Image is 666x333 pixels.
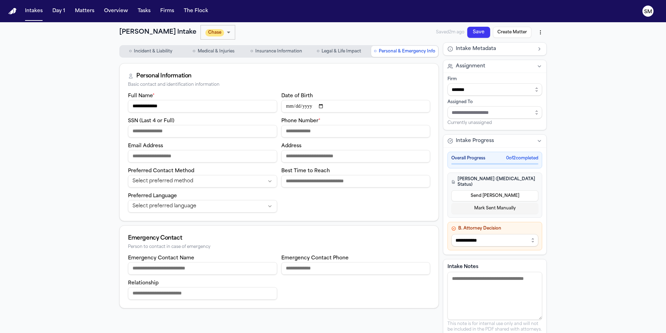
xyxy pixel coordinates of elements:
span: Overall Progress [451,156,485,161]
span: ○ [317,48,319,55]
span: Medical & Injuries [198,49,234,54]
div: Firm [447,76,542,82]
input: Address [281,150,430,163]
button: The Flock [181,5,211,17]
label: Relationship [128,281,159,286]
h1: [PERSON_NAME] Intake [119,27,196,37]
button: Go to Insurance Information [246,46,307,57]
label: SSN (Last 4 or Full) [128,118,174,124]
span: Chase [205,29,224,37]
button: Mark Sent Manually [451,203,538,214]
button: Save [467,27,490,38]
input: Date of birth [281,100,430,113]
button: Intake Progress [443,135,546,147]
label: Full Name [128,93,155,99]
span: ○ [374,48,377,55]
label: Emergency Contact Name [128,256,194,261]
span: Intake Progress [456,138,494,144]
img: Finch Logo [8,8,17,15]
span: Legal & Life Impact [322,49,361,54]
label: Email Address [128,143,163,149]
input: Phone number [281,125,430,138]
button: Intake Metadata [443,43,546,55]
button: More actions [534,26,547,39]
span: Currently unassigned [447,120,492,126]
label: Date of Birth [281,93,313,99]
div: Personal Information [136,72,191,80]
span: Saved 2m ago [436,30,464,35]
input: Emergency contact name [128,262,277,275]
label: Preferred Language [128,193,177,199]
span: Intake Metadata [456,45,496,52]
div: Assigned To [447,99,542,105]
h4: [PERSON_NAME] ([MEDICAL_DATA] Status) [451,176,538,188]
button: Tasks [135,5,153,17]
p: This note is for internal use only and will not be included in the PDF shared with attorneys. [447,321,542,332]
button: Go to Legal & Life Impact [308,46,370,57]
input: Assign to staff member [447,106,542,119]
input: Email address [128,150,277,163]
button: Overview [101,5,131,17]
span: Incident & Liability [134,49,172,54]
label: Phone Number [281,118,321,124]
span: Insurance Information [255,49,302,54]
span: ○ [193,48,195,55]
button: Go to Medical & Injuries [183,46,244,57]
span: Assignment [456,63,485,70]
input: SSN [128,125,277,138]
span: Personal & Emergency Info [379,49,435,54]
input: Full name [128,100,277,113]
label: Address [281,143,301,149]
a: Home [8,8,17,15]
label: Best Time to Reach [281,168,330,174]
label: Emergency Contact Phone [281,256,349,261]
span: ○ [129,48,132,55]
input: Emergency contact relationship [128,287,277,300]
span: 0 of 2 completed [506,156,538,161]
label: Preferred Contact Method [128,168,194,174]
input: Select firm [447,83,542,96]
button: Intakes [22,5,45,17]
button: Firms [157,5,177,17]
div: Update intake status [200,25,235,40]
input: Emergency contact phone [281,262,430,275]
div: Basic contact and identification information [128,82,430,88]
button: Matters [72,5,97,17]
button: Day 1 [50,5,68,17]
textarea: Intake notes [447,272,542,320]
div: Person to contact in case of emergency [128,244,430,250]
label: Intake Notes [447,264,542,270]
span: ○ [250,48,253,55]
button: Assignment [443,60,546,73]
button: Go to Personal & Emergency Info [371,46,438,57]
button: Go to Incident & Liability [120,46,181,57]
button: Create Matter [493,27,531,38]
div: Emergency Contact [128,234,430,242]
h4: B. Attorney Decision [451,226,538,231]
button: Send [PERSON_NAME] [451,190,538,201]
input: Best time to reach [281,175,430,188]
